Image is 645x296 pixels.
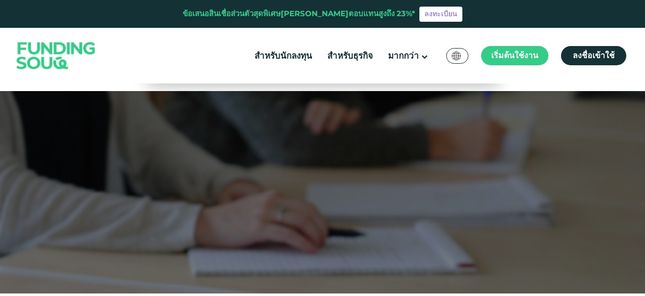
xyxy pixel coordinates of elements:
font: ลงทะเบียน [424,10,457,19]
font: ลงชื่อเข้าใช้ [573,51,615,60]
a: ลงชื่อเข้าใช้ [561,46,626,65]
a: สำหรับนักลงทุน [252,48,315,64]
a: สำหรับธุรกิจ [325,48,375,64]
a: ลงทะเบียน [419,7,462,22]
font: มากกว่า [388,51,419,61]
font: เริ่มต้นใช้งาน [491,51,538,60]
font: สำหรับธุรกิจ [327,51,373,61]
font: สำหรับนักลงทุน [254,51,312,61]
font: ข้อเสนอสินเชื่อส่วนตัวสุดพิเศษ[PERSON_NAME]ตอบแทนสูงถึง 23%* [183,9,415,18]
img: โลโก้ [7,30,106,81]
img: ธงแอฟริกาใต้ [452,52,461,60]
